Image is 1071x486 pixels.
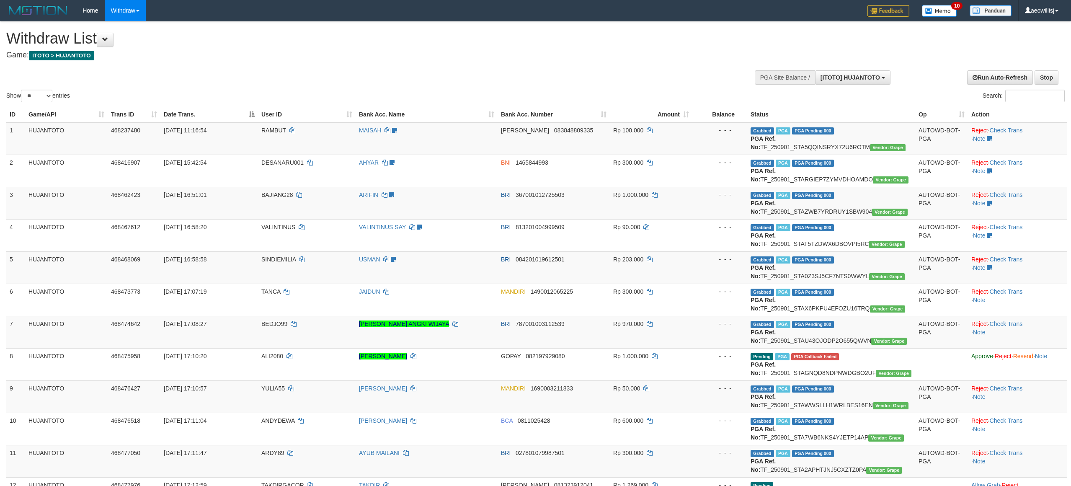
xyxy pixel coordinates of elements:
span: BRI [501,321,511,327]
td: · · [968,122,1067,155]
th: Date Trans.: activate to sort column descending [160,107,258,122]
span: BRI [501,191,511,198]
td: HUJANTOTO [25,348,108,380]
span: 468475958 [111,353,140,359]
td: 2 [6,155,25,187]
div: - - - [696,255,744,264]
td: AUTOWD-BOT-PGA [915,445,968,477]
span: [DATE] 17:11:47 [164,450,206,456]
span: Marked by aeokris [776,418,790,425]
span: Vendor URL: https://settle31.1velocity.biz [870,305,906,313]
span: Vendor URL: https://settle31.1velocity.biz [871,338,907,345]
td: TF_250901_STAZWB7YRDRUY1SBW904 [747,187,915,219]
td: TF_250901_STA0Z3SJ5CF7NTS0WWYL [747,251,915,284]
a: Reject [971,191,988,198]
td: AUTOWD-BOT-PGA [915,219,968,251]
td: HUJANTOTO [25,122,108,155]
b: PGA Ref. No: [751,458,776,473]
a: Check Trans [990,224,1023,230]
span: Marked by aeokris [776,256,790,264]
span: MANDIRI [501,385,526,392]
span: Vendor URL: https://settle31.1velocity.biz [869,273,905,280]
span: ARDY89 [261,450,284,456]
span: BRI [501,224,511,230]
a: Note [973,135,986,142]
span: Vendor URL: https://settle31.1velocity.biz [873,402,908,409]
td: · · [968,187,1067,219]
th: Trans ID: activate to sort column ascending [108,107,160,122]
td: · · [968,251,1067,284]
td: 8 [6,348,25,380]
img: Button%20Memo.svg [922,5,957,17]
span: PGA Pending [792,192,834,199]
a: Reject [971,224,988,230]
span: Grabbed [751,385,774,393]
a: MAISAH [359,127,382,134]
img: panduan.png [970,5,1012,16]
span: [DATE] 16:58:20 [164,224,206,230]
span: PGA Pending [792,321,834,328]
span: Marked by aeokris [776,224,790,231]
td: HUJANTOTO [25,284,108,316]
span: [DATE] 17:07:19 [164,288,206,295]
span: Grabbed [751,418,774,425]
a: Check Trans [990,127,1023,134]
td: 6 [6,284,25,316]
div: - - - [696,191,744,199]
td: AUTOWD-BOT-PGA [915,413,968,445]
a: Note [973,264,986,271]
span: 10 [951,2,963,10]
span: SINDIEMILIA [261,256,296,263]
span: Rp 600.000 [613,417,643,424]
a: [PERSON_NAME] [359,385,407,392]
span: Grabbed [751,224,774,231]
span: PGA Pending [792,450,834,457]
a: Note [973,393,986,400]
span: Rp 1.000.000 [613,191,648,198]
div: - - - [696,320,744,328]
span: RAMBUT [261,127,286,134]
span: Marked by aeokris [776,192,790,199]
th: Bank Acc. Name: activate to sort column ascending [356,107,498,122]
span: YULIA55 [261,385,285,392]
a: Reject [971,288,988,295]
div: - - - [696,352,744,360]
span: 468476518 [111,417,140,424]
td: 9 [6,380,25,413]
span: PGA Pending [792,256,834,264]
td: AUTOWD-BOT-PGA [915,187,968,219]
span: Copy 1465844993 to clipboard [516,159,548,166]
input: Search: [1005,90,1065,102]
div: PGA Site Balance / [755,70,815,85]
img: MOTION_logo.png [6,4,70,17]
div: - - - [696,449,744,457]
b: PGA Ref. No: [751,297,776,312]
span: PGA Pending [792,127,834,134]
b: PGA Ref. No: [751,361,776,376]
span: PGA Pending [792,224,834,231]
th: Amount: activate to sort column ascending [610,107,692,122]
b: PGA Ref. No: [751,329,776,344]
a: USMAN [359,256,380,263]
th: ID [6,107,25,122]
label: Search: [983,90,1065,102]
span: 468416907 [111,159,140,166]
a: Resend [1013,353,1033,359]
td: TF_250901_STAX6PKPU4EFOZU16TRQ [747,284,915,316]
span: Grabbed [751,289,774,296]
td: 4 [6,219,25,251]
div: - - - [696,126,744,134]
td: TF_250901_STA2APHTJNJ5CXZTZ0PA [747,445,915,477]
span: PGA Pending [792,160,834,167]
span: DESANARU001 [261,159,304,166]
a: [PERSON_NAME] [359,353,407,359]
td: TF_250901_STAU43OJODP2O655QWVN [747,316,915,348]
span: Grabbed [751,192,774,199]
span: BRI [501,450,511,456]
span: Rp 300.000 [613,450,643,456]
span: ITOTO > HUJANTOTO [29,51,94,60]
span: 468476427 [111,385,140,392]
td: 3 [6,187,25,219]
td: 5 [6,251,25,284]
a: ARIFIN [359,191,378,198]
